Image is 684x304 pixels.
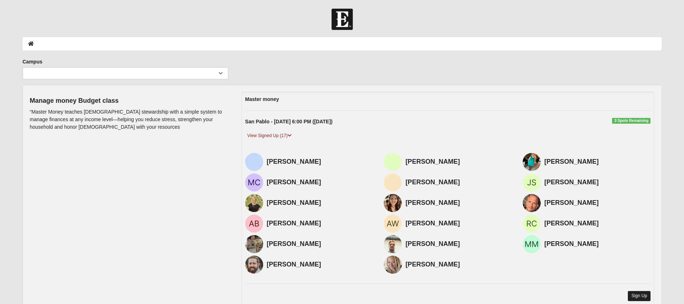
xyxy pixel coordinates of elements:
img: Michelle Madjar [523,235,541,253]
h4: [PERSON_NAME] [544,240,651,248]
img: Conner Floyed [384,256,402,274]
h4: [PERSON_NAME] [267,179,373,186]
h4: Manage money Budget class [30,97,231,105]
img: Tina Acquaviva [245,153,263,171]
h4: [PERSON_NAME] [405,240,512,248]
img: Brett Appleberg [523,194,541,212]
a: View Signed Up (17) [245,132,294,140]
h4: [PERSON_NAME] [267,158,373,166]
h4: [PERSON_NAME] [405,179,512,186]
img: Michelle Appleberg [384,194,402,212]
img: Richard Castano [523,215,541,233]
img: Josh Enfinger [384,235,402,253]
strong: San Pablo - [DATE] 6:00 PM ([DATE]) [245,119,333,124]
h4: [PERSON_NAME] [405,261,512,269]
h4: [PERSON_NAME] [405,220,512,228]
img: Derek Strickland [384,153,402,171]
img: Levi Crockett [384,173,402,191]
img: Church of Eleven22 Logo [332,9,353,30]
span: 3 Spots Remaining [612,118,651,124]
h4: [PERSON_NAME] [544,220,651,228]
p: “Master Money teaches [DEMOGRAPHIC_DATA] stewardship with a simple system to manage finances at a... [30,108,231,131]
h4: [PERSON_NAME] [267,220,373,228]
img: Alysa Booth [245,215,263,233]
a: Sign Up [628,291,651,301]
h4: [PERSON_NAME] [267,261,373,269]
img: Noelle Parker [523,153,541,171]
h4: [PERSON_NAME] [267,199,373,207]
img: Vinnie Floyed [245,256,263,274]
img: Chandler Wade [245,235,263,253]
img: Ashley Weaver [384,215,402,233]
h4: [PERSON_NAME] [405,158,512,166]
img: Michele Crockett [245,173,263,191]
h4: [PERSON_NAME] [405,199,512,207]
strong: Master money [245,96,279,102]
h4: [PERSON_NAME] [267,240,373,248]
label: Campus [23,58,42,65]
h4: [PERSON_NAME] [544,179,651,186]
img: Gwen Wessel [245,194,263,212]
h4: [PERSON_NAME] [544,199,651,207]
h4: [PERSON_NAME] [544,158,651,166]
img: Jason Shirley [523,173,541,191]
